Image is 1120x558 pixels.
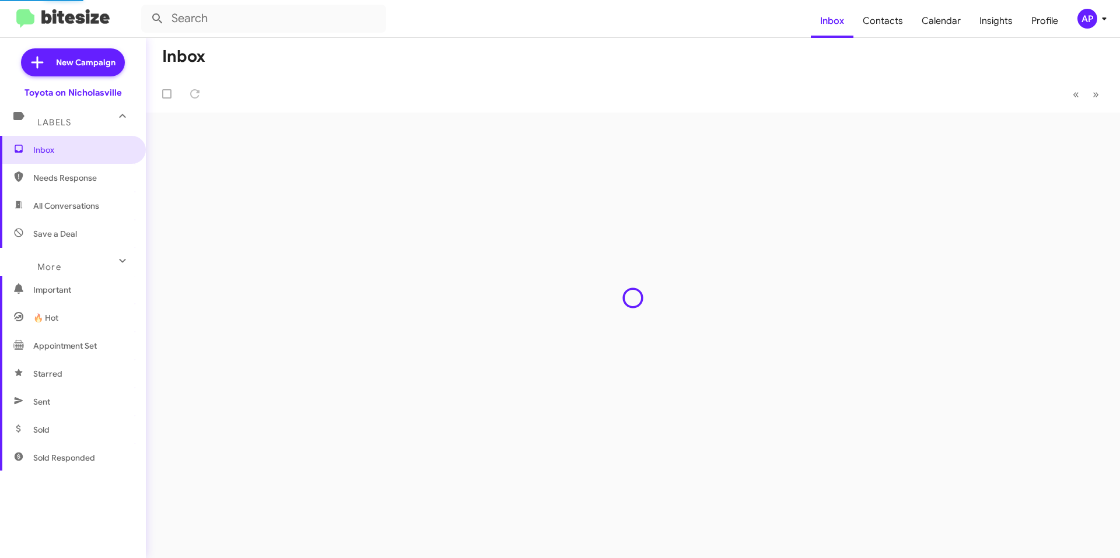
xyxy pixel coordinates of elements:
[33,368,62,380] span: Starred
[1086,82,1106,106] button: Next
[853,4,912,38] a: Contacts
[33,312,58,324] span: 🔥 Hot
[970,4,1022,38] a: Insights
[811,4,853,38] a: Inbox
[33,228,77,240] span: Save a Deal
[37,262,61,272] span: More
[33,200,99,212] span: All Conversations
[141,5,386,33] input: Search
[162,47,205,66] h1: Inbox
[912,4,970,38] a: Calendar
[1073,87,1079,101] span: «
[33,396,50,408] span: Sent
[33,424,50,436] span: Sold
[37,117,71,128] span: Labels
[24,87,122,99] div: Toyota on Nicholasville
[33,340,97,352] span: Appointment Set
[33,284,132,296] span: Important
[33,144,132,156] span: Inbox
[1093,87,1099,101] span: »
[33,452,95,464] span: Sold Responded
[56,57,116,68] span: New Campaign
[33,172,132,184] span: Needs Response
[1067,9,1107,29] button: AP
[1066,82,1086,106] button: Previous
[1077,9,1097,29] div: AP
[21,48,125,76] a: New Campaign
[1066,82,1106,106] nav: Page navigation example
[1022,4,1067,38] a: Profile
